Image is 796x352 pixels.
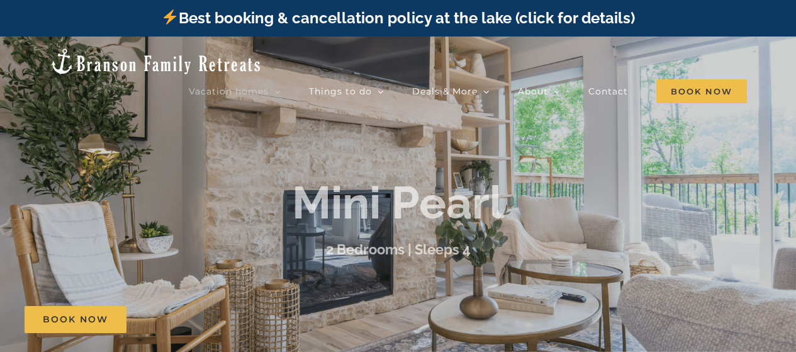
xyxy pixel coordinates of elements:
a: Things to do [309,79,384,104]
a: Best booking & cancellation policy at the lake (click for details) [161,9,634,27]
a: About [518,79,560,104]
span: Contact [588,87,628,96]
img: ⚡️ [162,9,177,25]
a: Vacation homes [189,79,281,104]
span: Book Now [43,314,108,325]
span: Deals & More [412,87,478,96]
span: About [518,87,548,96]
span: Things to do [309,87,372,96]
a: Book Now [25,306,126,333]
b: Mini Pearl [292,176,504,229]
span: Vacation homes [189,87,269,96]
h3: 2 Bedrooms | Sleeps 4 [326,241,471,258]
a: Deals & More [412,79,490,104]
span: Book Now [656,79,747,103]
img: Branson Family Retreats Logo [49,47,262,76]
a: Contact [588,79,628,104]
nav: Main Menu [189,79,747,104]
